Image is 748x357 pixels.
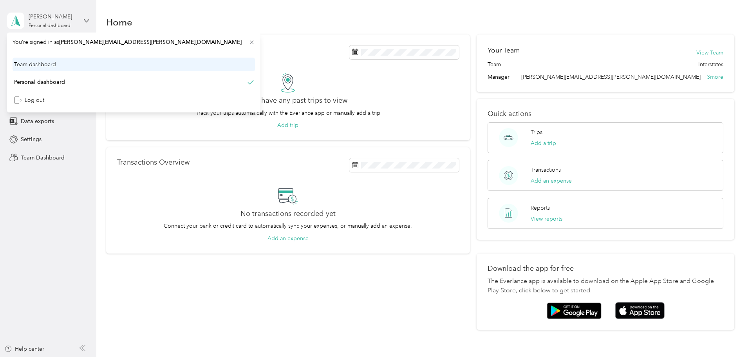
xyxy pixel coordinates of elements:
[4,345,44,353] button: Help center
[29,13,78,21] div: [PERSON_NAME]
[29,24,70,28] div: Personal dashboard
[488,110,723,118] p: Quick actions
[13,38,255,46] span: You’re signed in as
[698,60,723,69] span: Interstates
[703,74,723,80] span: + 3 more
[488,60,501,69] span: Team
[21,154,65,162] span: Team Dashboard
[14,60,56,69] div: Team dashboard
[277,121,298,129] button: Add trip
[488,73,510,81] span: Manager
[488,265,723,273] p: Download the app for free
[21,135,42,143] span: Settings
[531,215,562,223] button: View reports
[531,139,556,147] button: Add a trip
[106,18,132,26] h1: Home
[21,117,54,125] span: Data exports
[488,277,723,295] p: The Everlance app is available to download on the Apple App Store and Google Play Store, click be...
[240,210,336,218] h2: No transactions recorded yet
[117,158,190,167] p: Transactions Overview
[488,45,520,55] h2: Your Team
[531,177,572,185] button: Add an expense
[14,96,44,104] div: Log out
[14,78,65,86] div: Personal dashboard
[59,39,242,45] span: [PERSON_NAME][EMAIL_ADDRESS][PERSON_NAME][DOMAIN_NAME]
[531,166,561,174] p: Transactions
[531,128,542,136] p: Trips
[196,109,380,117] p: Track your trips automatically with the Everlance app or manually add a trip
[615,302,665,319] img: App store
[696,49,723,57] button: View Team
[521,74,701,80] span: [PERSON_NAME][EMAIL_ADDRESS][PERSON_NAME][DOMAIN_NAME]
[547,303,602,319] img: Google play
[267,234,309,243] button: Add an expense
[164,222,412,230] p: Connect your bank or credit card to automatically sync your expenses, or manually add an expense.
[229,96,347,105] h2: You don’t have any past trips to view
[531,204,550,212] p: Reports
[704,313,748,357] iframe: Everlance-gr Chat Button Frame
